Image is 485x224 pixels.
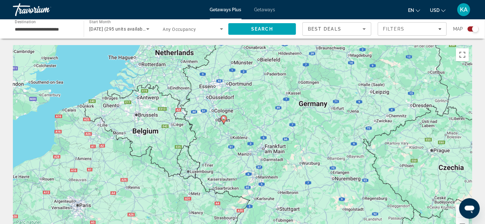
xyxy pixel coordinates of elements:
[15,20,36,24] span: Destination
[228,23,296,35] button: Search
[430,5,446,15] button: Change currency
[13,1,77,18] a: Travorium
[408,5,420,15] button: Change language
[251,26,273,32] span: Search
[163,27,196,32] span: Any Occupancy
[460,6,468,13] span: KA
[459,198,480,219] iframe: Button to launch messaging window
[456,204,469,217] button: Zoom in
[308,26,341,32] span: Best Deals
[254,7,275,12] a: Getaways
[408,8,414,13] span: en
[15,25,75,33] input: Select destination
[89,26,148,32] span: [DATE] (295 units available)
[210,7,242,12] a: Getaways Plus
[383,26,405,32] span: Filters
[89,20,111,24] span: Start Month
[455,3,472,16] button: User Menu
[378,22,447,36] button: Filters
[430,8,440,13] span: USD
[453,24,463,33] span: Map
[456,48,469,61] button: Toggle fullscreen view
[308,25,366,33] mat-select: Sort by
